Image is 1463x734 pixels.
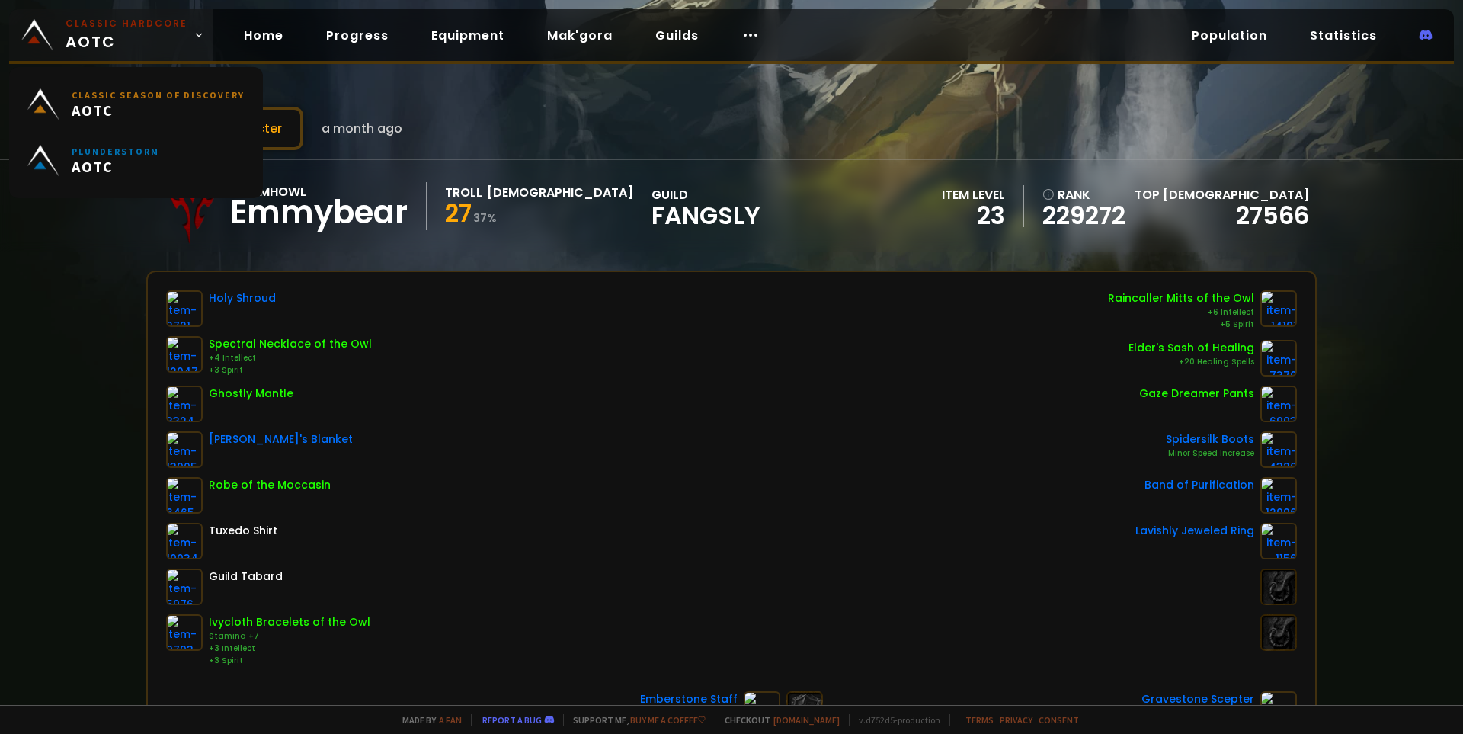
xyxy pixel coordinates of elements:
span: Made by [393,714,462,726]
div: Band of Purification [1144,477,1254,493]
span: a month ago [322,119,402,138]
div: +6 Intellect [1108,306,1254,319]
small: 37 % [473,210,497,226]
div: Ivycloth Bracelets of the Owl [209,614,370,630]
a: Classic HardcoreAOTC [9,9,213,61]
div: Elder's Sash of Healing [1128,340,1254,356]
a: Guilds [643,20,711,51]
img: item-4320 [1260,431,1297,468]
span: Support me, [563,714,706,726]
div: +3 Intellect [209,643,370,655]
small: Plunderstorm [72,146,159,157]
img: item-12996 [1260,477,1297,514]
div: +3 Spirit [209,364,372,377]
a: Report a bug [482,714,542,726]
img: item-9793 [166,614,203,651]
div: Stamina +7 [209,630,370,643]
a: Terms [965,714,994,726]
div: Tuxedo Shirt [209,523,277,539]
a: Buy me a coffee [630,714,706,726]
div: Doomhowl [230,182,408,201]
a: Mak'gora [535,20,625,51]
div: Robe of the Moccasin [209,477,331,493]
span: AOTC [66,17,187,53]
div: Emmybear [230,201,408,224]
a: Privacy [1000,714,1032,726]
img: item-6465 [166,477,203,514]
img: item-5976 [166,569,203,605]
div: Top [1135,185,1309,204]
a: Equipment [419,20,517,51]
a: Statistics [1298,20,1389,51]
span: Fangsly [651,204,760,227]
div: Ghostly Mantle [209,386,293,402]
span: 27 [445,196,472,230]
a: Home [232,20,296,51]
div: Gravestone Scepter [1141,691,1254,707]
img: item-1156 [1260,523,1297,559]
div: +3 Spirit [209,655,370,667]
div: item level [942,185,1005,204]
span: v. d752d5 - production [849,714,940,726]
img: item-2721 [166,290,203,327]
a: PlunderstormAOTC [18,133,254,189]
div: [PERSON_NAME]'s Blanket [209,431,353,447]
span: [DEMOGRAPHIC_DATA] [1163,186,1309,204]
a: a fan [439,714,462,726]
img: item-3324 [166,386,203,422]
div: Gaze Dreamer Pants [1139,386,1254,402]
span: AOTC [72,157,159,176]
div: Emberstone Staff [640,691,738,707]
small: Classic Hardcore [66,17,187,30]
div: Holy Shroud [209,290,276,306]
div: Guild Tabard [209,569,283,585]
div: +5 Spirit [1108,319,1254,331]
a: Progress [314,20,401,51]
img: item-12047 [166,336,203,373]
div: 23 [942,204,1005,227]
a: 27566 [1236,198,1309,232]
small: Classic Season of Discovery [72,89,245,101]
a: 229272 [1042,204,1125,227]
span: Checkout [715,714,840,726]
div: Raincaller Mitts of the Owl [1108,290,1254,306]
div: +4 Intellect [209,352,372,364]
div: Minor Speed Increase [1166,447,1254,460]
div: Spectral Necklace of the Owl [209,336,372,352]
a: Consent [1039,714,1079,726]
a: [DOMAIN_NAME] [773,714,840,726]
a: Population [1180,20,1279,51]
div: guild [651,185,760,227]
div: Troll [445,183,482,202]
div: Spidersilk Boots [1166,431,1254,447]
img: item-10034 [166,523,203,559]
span: AOTC [72,101,245,120]
img: item-14191 [1260,290,1297,327]
img: item-13005 [166,431,203,468]
div: Lavishly Jeweled Ring [1135,523,1254,539]
img: item-7370 [1260,340,1297,377]
img: item-6903 [1260,386,1297,422]
div: +20 Healing Spells [1128,356,1254,368]
div: rank [1042,185,1125,204]
div: [DEMOGRAPHIC_DATA] [487,183,633,202]
a: Classic Season of DiscoveryAOTC [18,76,254,133]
